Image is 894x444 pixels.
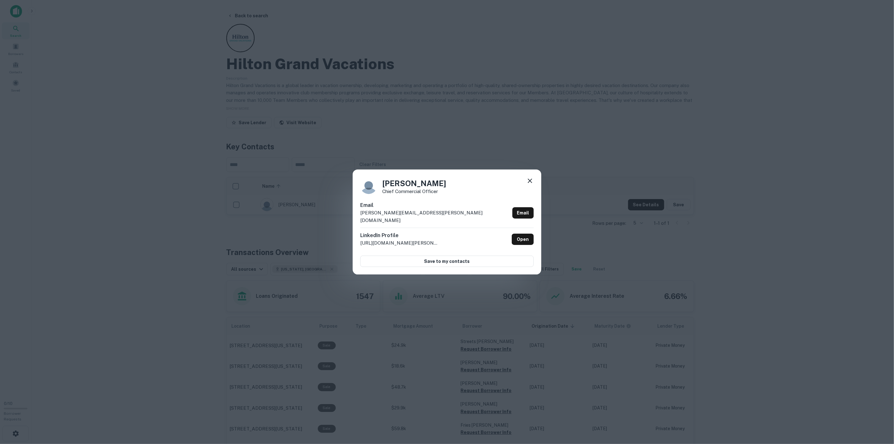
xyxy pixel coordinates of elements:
p: [PERSON_NAME][EMAIL_ADDRESS][PERSON_NAME][DOMAIN_NAME] [360,209,510,224]
a: Email [512,207,534,219]
a: Open [512,234,534,245]
h6: LinkedIn Profile [360,232,439,239]
p: [URL][DOMAIN_NAME][PERSON_NAME] [360,239,439,247]
h6: Email [360,202,510,209]
h4: [PERSON_NAME] [382,178,446,189]
img: 9c8pery4andzj6ohjkjp54ma2 [360,177,377,194]
p: Chief Commercial Officer [382,189,446,194]
button: Save to my contacts [360,256,534,267]
iframe: Chat Widget [863,374,894,404]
